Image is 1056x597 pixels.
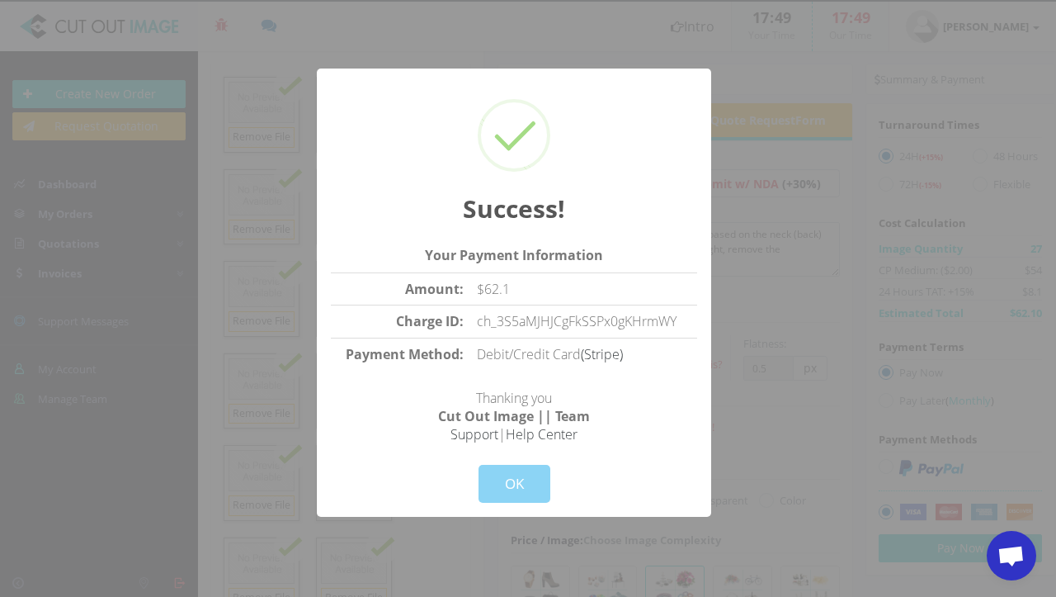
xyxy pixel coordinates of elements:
p: Thanking you | [331,371,697,443]
td: $62.1 [470,272,697,306]
strong: Cut Out Image || Team [438,407,590,425]
h2: Success! [331,192,697,225]
strong: Charge ID: [396,312,464,330]
td: ch_3S5aMJHJCgFkSSPx0gKHrmWY [470,306,697,339]
strong: Your Payment Information [425,246,603,264]
div: Open chat [987,531,1036,580]
button: OK [478,465,550,503]
strong: Payment Method: [346,345,464,363]
a: (Stripe) [581,345,623,363]
a: Help Center [506,425,577,443]
td: Debit/Credit Card [470,339,697,371]
a: Support [450,425,498,443]
strong: Amount: [405,280,464,298]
